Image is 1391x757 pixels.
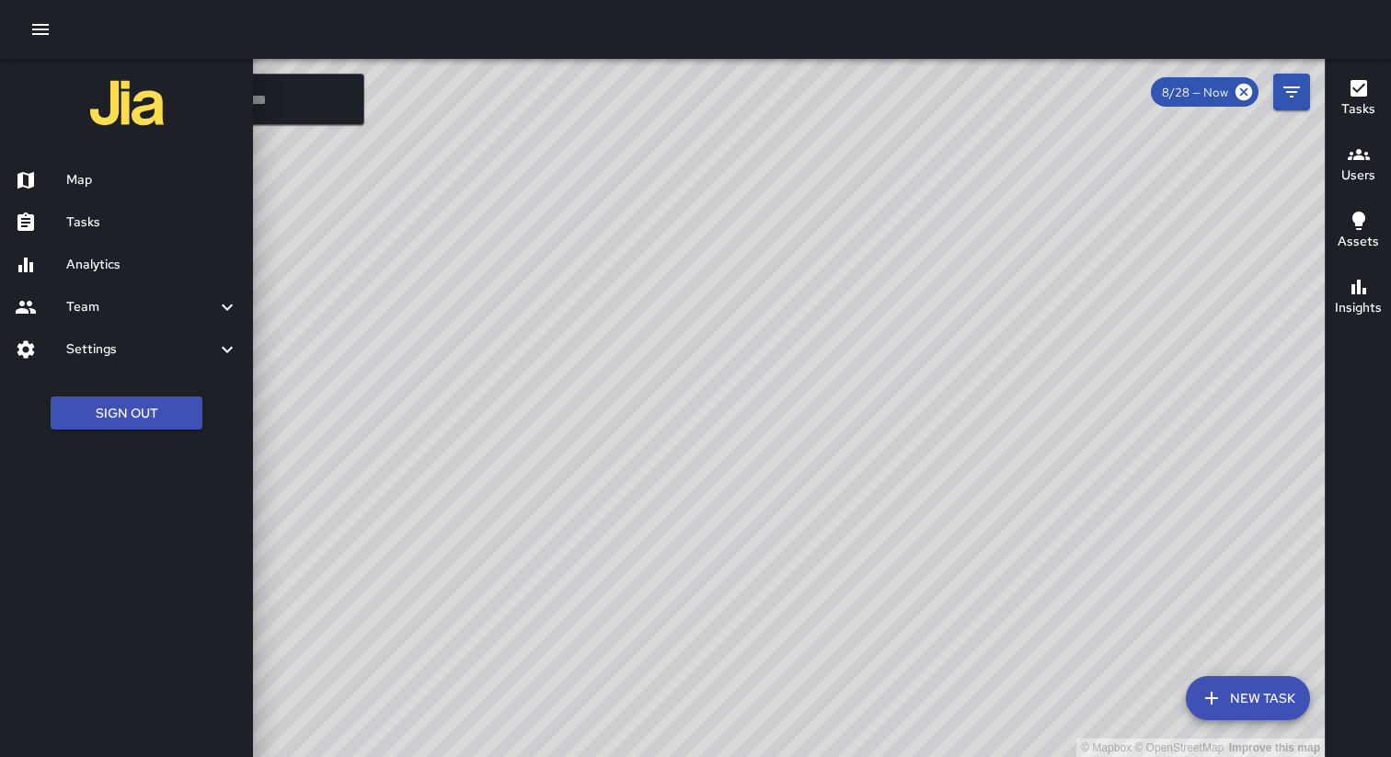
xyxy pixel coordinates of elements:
h6: Assets [1338,232,1379,252]
h6: Users [1341,166,1375,186]
button: New Task [1186,676,1310,720]
button: Sign Out [51,396,202,430]
h6: Map [66,170,238,190]
h6: Tasks [66,212,238,233]
h6: Analytics [66,255,238,275]
h6: Insights [1335,298,1382,318]
h6: Tasks [1341,99,1375,120]
h6: Team [66,297,216,317]
h6: Settings [66,339,216,360]
img: jia-logo [90,66,164,140]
